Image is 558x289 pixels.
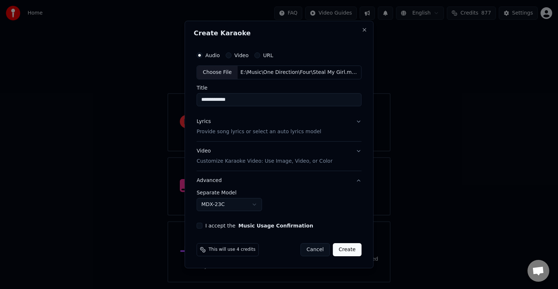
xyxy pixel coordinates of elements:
div: Video [197,147,332,165]
button: Advanced [197,171,361,190]
label: Title [197,85,361,90]
span: This will use 4 credits [209,247,255,253]
div: Lyrics [197,118,211,125]
label: Video [234,53,248,58]
h2: Create Karaoke [194,30,364,36]
div: Advanced [197,190,361,217]
button: I accept the [238,223,313,228]
label: Audio [205,53,220,58]
div: Choose File [197,66,238,79]
p: Customize Karaoke Video: Use Image, Video, or Color [197,158,332,165]
div: E:\Music\One Direction\Four\Steal My Girl.mp3 [238,69,361,76]
button: Create [333,243,361,256]
button: VideoCustomize Karaoke Video: Use Image, Video, or Color [197,142,361,171]
label: Separate Model [197,190,361,195]
button: LyricsProvide song lyrics or select an auto lyrics model [197,112,361,141]
label: I accept the [205,223,313,228]
p: Provide song lyrics or select an auto lyrics model [197,128,321,135]
label: URL [263,53,273,58]
button: Cancel [300,243,330,256]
